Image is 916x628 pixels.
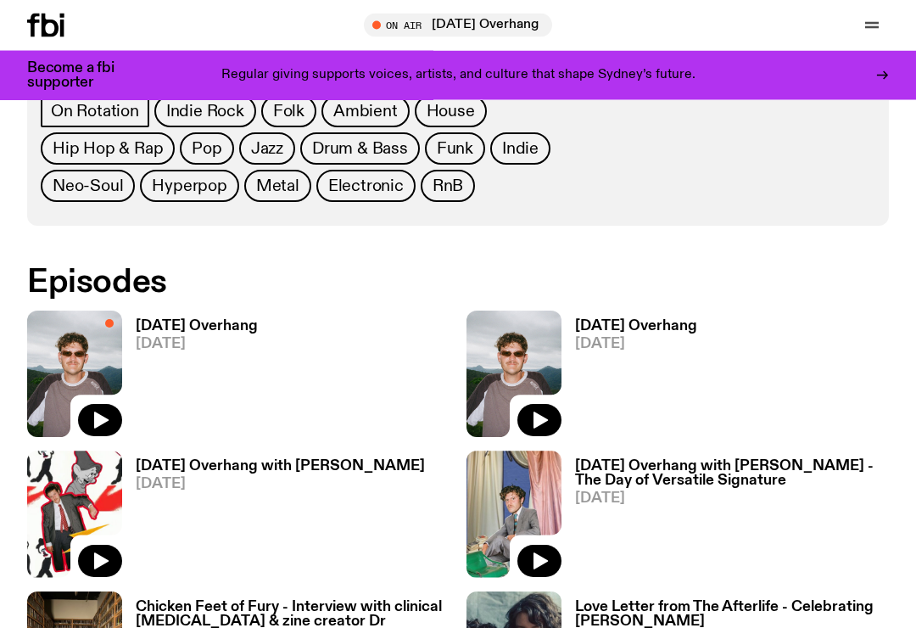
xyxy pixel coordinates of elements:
[433,177,463,196] span: RnB
[27,267,596,298] h2: Episodes
[27,451,122,578] img: Digital collage featuring man in suit and tie, man in bowtie, lightning bolt, cartoon character w...
[154,96,256,128] a: Indie Rock
[273,103,304,121] span: Folk
[27,61,136,90] h3: Become a fbi supporter
[316,171,416,203] a: Electronic
[328,177,404,196] span: Electronic
[244,171,311,203] a: Metal
[427,103,475,121] span: House
[256,177,299,196] span: Metal
[152,177,226,196] span: Hyperpop
[166,103,244,121] span: Indie Rock
[122,460,425,578] a: [DATE] Overhang with [PERSON_NAME][DATE]
[239,133,295,165] a: Jazz
[122,320,258,438] a: [DATE] Overhang[DATE]
[140,171,238,203] a: Hyperpop
[53,177,123,196] span: Neo-Soul
[502,140,539,159] span: Indie
[575,492,889,507] span: [DATE]
[192,140,221,159] span: Pop
[136,338,258,352] span: [DATE]
[333,103,398,121] span: Ambient
[136,478,425,492] span: [DATE]
[425,133,485,165] a: Funk
[466,311,561,438] img: Harrie Hastings stands in front of cloud-covered sky and rolling hills. He's wearing sunglasses a...
[136,460,425,474] h3: [DATE] Overhang with [PERSON_NAME]
[561,460,889,578] a: [DATE] Overhang with [PERSON_NAME] - The Day of Versatile Signature[DATE]
[53,140,163,159] span: Hip Hop & Rap
[437,140,473,159] span: Funk
[261,96,316,128] a: Folk
[27,311,122,438] img: Harrie Hastings stands in front of cloud-covered sky and rolling hills. He's wearing sunglasses a...
[41,96,149,128] a: On Rotation
[575,320,697,334] h3: [DATE] Overhang
[221,68,695,83] p: Regular giving supports voices, artists, and culture that shape Sydney’s future.
[421,171,475,203] a: RnB
[575,460,889,489] h3: [DATE] Overhang with [PERSON_NAME] - The Day of Versatile Signature
[51,103,139,121] span: On Rotation
[180,133,233,165] a: Pop
[251,140,283,159] span: Jazz
[490,133,550,165] a: Indie
[41,171,135,203] a: Neo-Soul
[41,133,175,165] a: Hip Hop & Rap
[300,133,420,165] a: Drum & Bass
[312,140,408,159] span: Drum & Bass
[364,14,552,37] button: On Air[DATE] Overhang
[561,320,697,438] a: [DATE] Overhang[DATE]
[321,96,410,128] a: Ambient
[415,96,487,128] a: House
[575,338,697,352] span: [DATE]
[136,320,258,334] h3: [DATE] Overhang
[466,451,561,578] img: collage of a pastel set with pink curtains and harrie hastings head on a body in a grey suit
